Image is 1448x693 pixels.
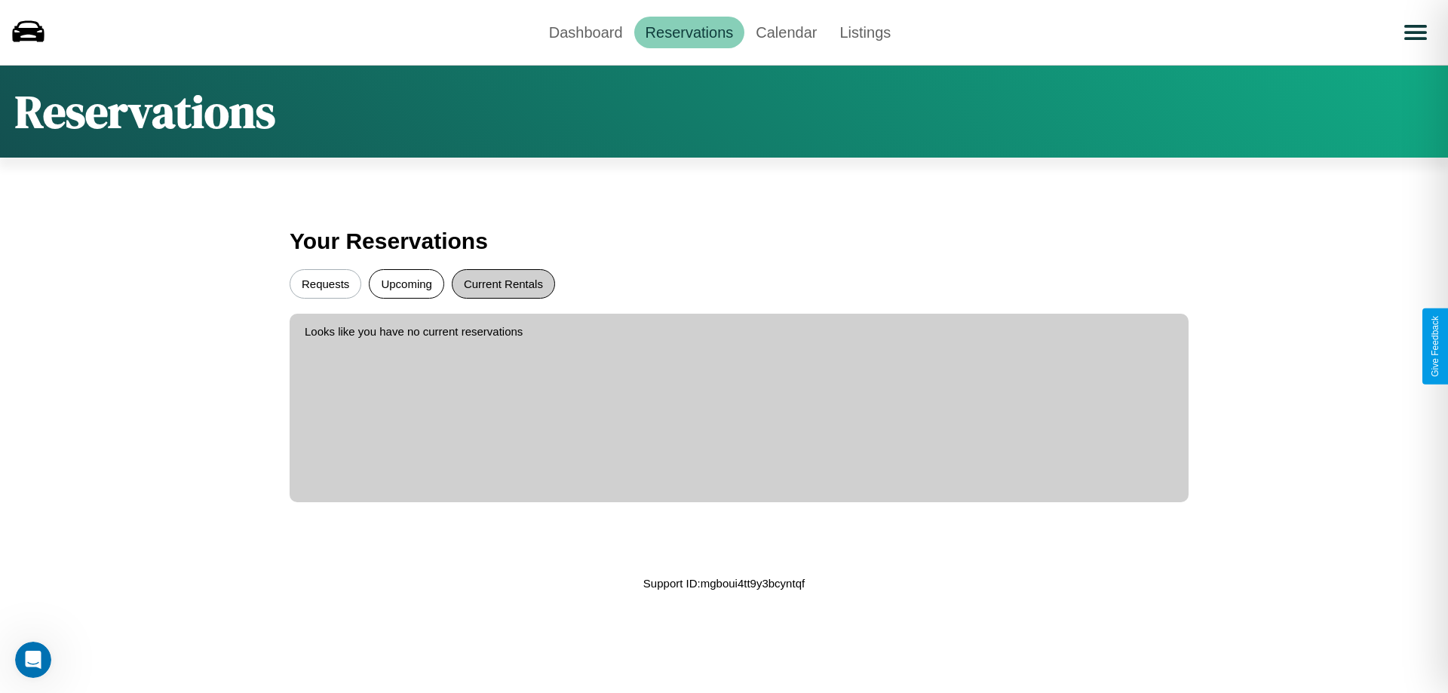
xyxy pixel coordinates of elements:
button: Requests [290,269,361,299]
h1: Reservations [15,81,275,143]
button: Open menu [1394,11,1437,54]
iframe: Intercom live chat [15,642,51,678]
p: Looks like you have no current reservations [305,321,1173,342]
a: Calendar [744,17,828,48]
p: Support ID: mgboui4tt9y3bcyntqf [643,573,805,593]
div: Give Feedback [1430,316,1440,377]
a: Dashboard [538,17,634,48]
a: Listings [828,17,902,48]
a: Reservations [634,17,745,48]
button: Current Rentals [452,269,555,299]
h3: Your Reservations [290,221,1158,262]
button: Upcoming [369,269,444,299]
